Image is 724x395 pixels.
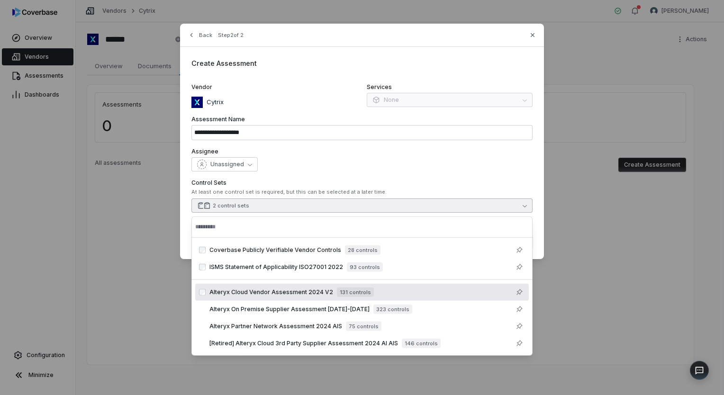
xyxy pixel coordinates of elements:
span: Vendor [191,83,212,91]
span: 323 controls [373,305,412,314]
span: Unassigned [210,161,244,168]
p: Cytrix [203,98,224,107]
span: [Retired] Alteryx Cloud 3rd Party Supplier Assessment 2024 AI AIS [209,340,398,347]
span: Alteryx On Premise Supplier Assessment [DATE]-[DATE] [209,305,370,313]
span: 28 controls [345,245,380,255]
label: Control Sets [191,179,533,187]
span: 131 controls [337,287,374,297]
label: Assessment Name [191,116,533,123]
span: Alteryx Partner Network Assessment 2024 AIS [209,323,342,330]
span: 75 controls [346,322,381,331]
div: Suggestions [191,238,533,356]
span: 146 controls [402,339,441,348]
span: 93 controls [347,262,383,272]
label: Services [367,83,533,91]
span: Step 2 of 2 [218,32,244,39]
span: Create Assessment [191,59,257,67]
label: Assignee [191,148,533,155]
span: Alteryx Cloud Vendor Assessment 2024 V2 [209,288,333,296]
div: 2 control sets [213,202,249,209]
button: Back [185,27,215,44]
div: At least one control set is required, but this can be selected at a later time. [191,189,533,196]
span: ISMS Statement of Applicability ISO27001 2022 [209,263,343,271]
span: Coverbase Publicly Verifiable Vendor Controls [209,246,341,254]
